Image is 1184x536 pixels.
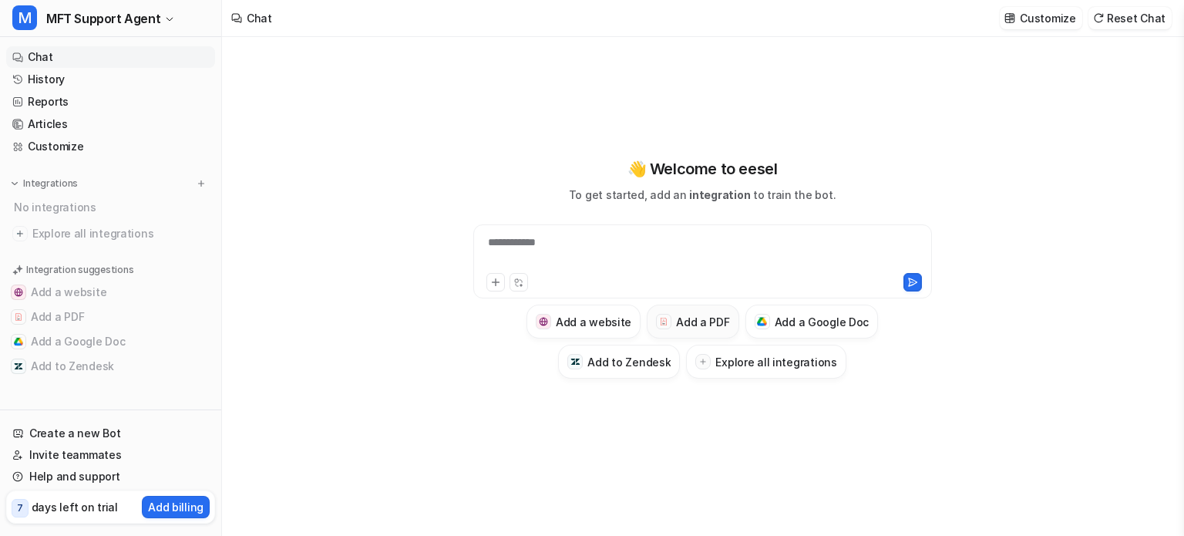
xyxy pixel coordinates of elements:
[686,345,846,379] button: Explore all integrations
[32,221,209,246] span: Explore all integrations
[659,317,669,326] img: Add a PDF
[558,345,680,379] button: Add to ZendeskAdd to Zendesk
[14,288,23,297] img: Add a website
[6,113,215,135] a: Articles
[526,305,641,339] button: Add a websiteAdd a website
[775,314,869,330] h3: Add a Google Doc
[587,354,671,370] h3: Add to Zendesk
[6,466,215,487] a: Help and support
[142,496,210,518] button: Add billing
[14,362,23,371] img: Add to Zendesk
[570,357,580,367] img: Add to Zendesk
[6,91,215,113] a: Reports
[6,329,215,354] button: Add a Google DocAdd a Google Doc
[32,499,118,515] p: days left on trial
[6,444,215,466] a: Invite teammates
[1093,12,1104,24] img: reset
[6,69,215,90] a: History
[12,226,28,241] img: explore all integrations
[17,501,23,515] p: 7
[247,10,272,26] div: Chat
[757,317,767,326] img: Add a Google Doc
[627,157,778,180] p: 👋 Welcome to eesel
[1088,7,1172,29] button: Reset Chat
[1004,12,1015,24] img: customize
[26,263,133,277] p: Integration suggestions
[6,423,215,444] a: Create a new Bot
[556,314,631,330] h3: Add a website
[6,136,215,157] a: Customize
[6,46,215,68] a: Chat
[6,280,215,305] button: Add a websiteAdd a website
[14,312,23,322] img: Add a PDF
[569,187,836,203] p: To get started, add an to train the bot.
[1020,10,1075,26] p: Customize
[647,305,738,339] button: Add a PDFAdd a PDF
[6,354,215,379] button: Add to ZendeskAdd to Zendesk
[715,354,836,370] h3: Explore all integrations
[9,194,215,220] div: No integrations
[745,305,879,339] button: Add a Google DocAdd a Google Doc
[14,337,23,346] img: Add a Google Doc
[676,314,729,330] h3: Add a PDF
[689,188,750,201] span: integration
[46,8,160,29] span: MFT Support Agent
[6,176,82,191] button: Integrations
[6,223,215,244] a: Explore all integrations
[6,305,215,329] button: Add a PDFAdd a PDF
[23,177,78,190] p: Integrations
[12,5,37,30] span: M
[539,317,549,327] img: Add a website
[9,178,20,189] img: expand menu
[196,178,207,189] img: menu_add.svg
[148,499,203,515] p: Add billing
[1000,7,1081,29] button: Customize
